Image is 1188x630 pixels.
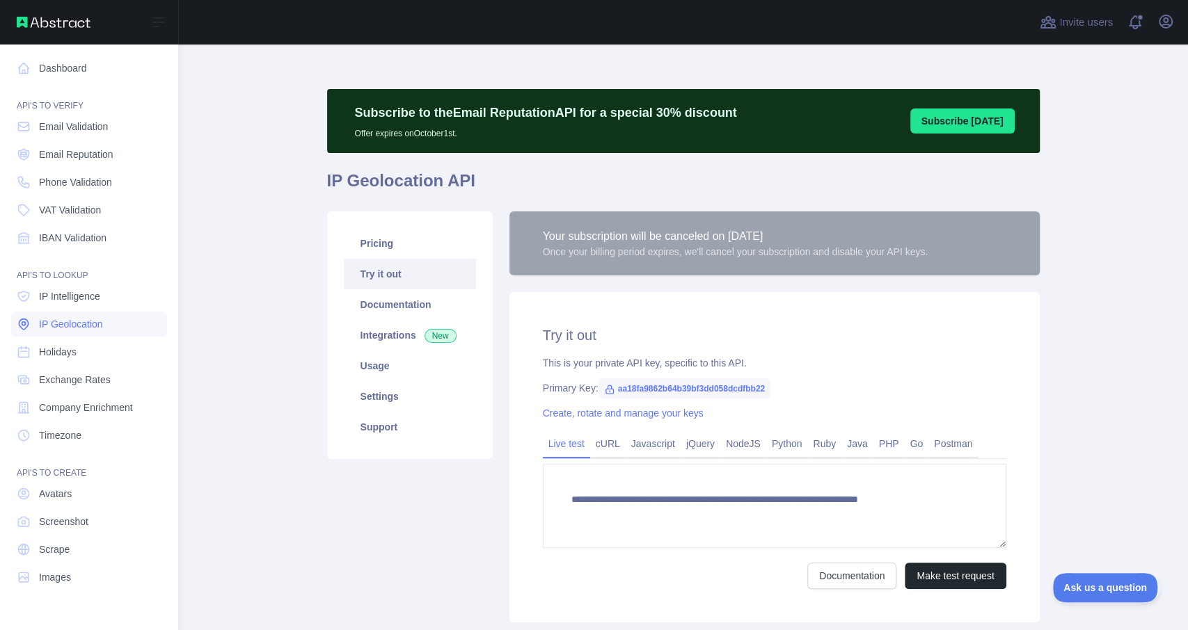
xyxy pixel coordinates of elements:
span: IBAN Validation [39,231,106,245]
p: Subscribe to the Email Reputation API for a special 30 % discount [355,103,737,122]
a: VAT Validation [11,197,167,223]
div: API'S TO CREATE [11,451,167,478]
div: This is your private API key, specific to this API. [543,356,1006,370]
span: Avatars [39,487,72,501]
p: Offer expires on October 1st. [355,122,737,139]
a: Exchange Rates [11,367,167,392]
a: PHP [873,433,905,455]
a: Usage [344,350,476,381]
a: Scrape [11,537,167,562]
a: Timezone [11,423,167,448]
span: Screenshot [39,515,88,528]
a: Support [344,412,476,442]
span: Images [39,570,71,584]
img: Abstract API [17,17,90,28]
a: Create, rotate and manage your keys [543,407,704,419]
span: Invite users [1059,15,1113,31]
a: Pricing [344,228,476,259]
button: Invite users [1037,11,1116,33]
span: VAT Validation [39,203,101,217]
a: jQuery [681,433,720,455]
iframe: Toggle Customer Support [1053,573,1160,602]
a: Phone Validation [11,170,167,195]
a: IP Geolocation [11,312,167,337]
span: IP Geolocation [39,317,103,331]
a: Java [841,433,873,455]
span: Phone Validation [39,175,112,189]
div: Your subscription will be canceled on [DATE] [543,228,928,245]
span: IP Intelligence [39,289,100,303]
a: Postman [928,433,978,455]
a: Python [766,433,808,455]
div: API'S TO LOOKUP [11,253,167,281]
span: Email Validation [39,120,108,134]
span: Scrape [39,542,70,556]
button: Subscribe [DATE] [910,108,1015,134]
span: Holidays [39,345,77,359]
h2: Try it out [543,325,1006,345]
a: Documentation [344,289,476,320]
a: Email Validation [11,114,167,139]
a: Images [11,565,167,590]
span: Company Enrichment [39,401,133,414]
a: Documentation [807,563,896,589]
a: Screenshot [11,509,167,534]
div: API'S TO VERIFY [11,83,167,111]
a: Javascript [626,433,681,455]
a: Go [904,433,928,455]
a: Ruby [807,433,841,455]
a: cURL [590,433,626,455]
a: IBAN Validation [11,225,167,250]
div: Once your billing period expires, we'll cancel your subscription and disable your API keys. [543,245,928,259]
span: Timezone [39,428,81,442]
a: Avatars [11,481,167,506]
a: Company Enrichment [11,395,167,420]
button: Make test request [905,563,1006,589]
a: NodeJS [720,433,766,455]
a: Holidays [11,339,167,364]
a: Live test [543,433,590,455]
span: New [425,329,457,343]
span: Email Reputation [39,147,113,161]
div: Primary Key: [543,381,1006,395]
a: Email Reputation [11,142,167,167]
a: Integrations New [344,320,476,350]
a: Try it out [344,259,476,289]
a: IP Intelligence [11,284,167,309]
span: aa18fa9862b64b39bf3dd058dcdfbb22 [599,378,770,399]
a: Dashboard [11,56,167,81]
span: Exchange Rates [39,373,111,387]
a: Settings [344,381,476,412]
h1: IP Geolocation API [327,170,1040,203]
